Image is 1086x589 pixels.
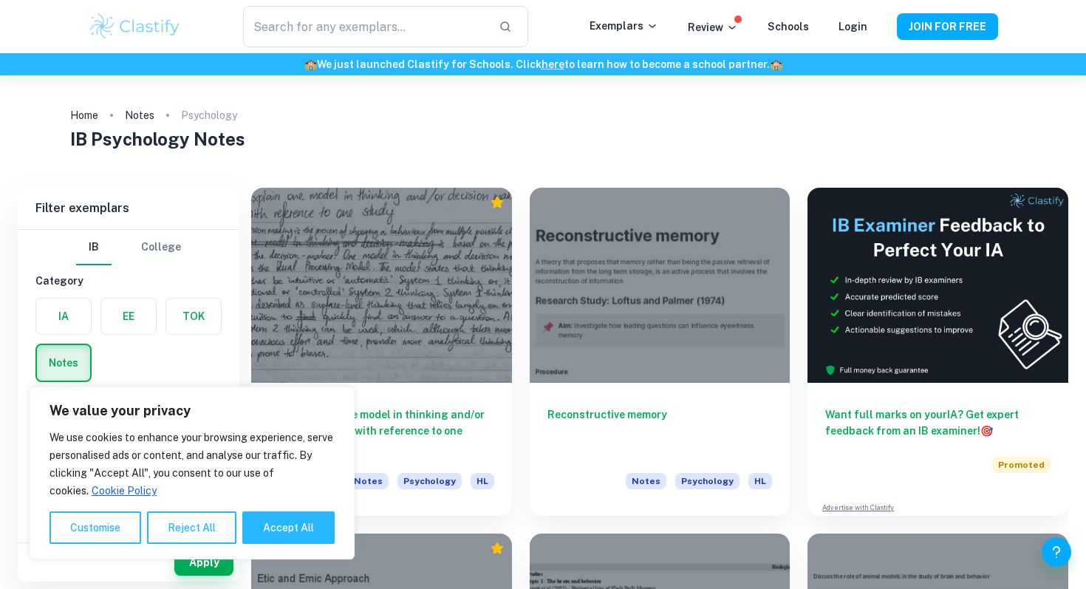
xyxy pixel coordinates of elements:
span: Promoted [992,457,1051,473]
button: IA [36,299,91,334]
a: Notes [125,105,154,126]
button: Reject All [147,511,236,544]
div: Premium [490,195,505,210]
a: Schools [768,21,809,33]
span: 🎯 [980,425,993,437]
a: SAQ - Explain one model in thinking and/or decision making with reference to one study oneNotesPs... [251,188,512,516]
span: Notes [626,473,666,489]
h6: Reconstructive memory [547,406,773,455]
a: here [542,58,564,70]
h1: IB Psychology Notes [70,126,1016,152]
span: Psychology [675,473,740,489]
h6: Filter exemplars [18,188,239,229]
span: 🏫 [304,58,317,70]
input: Search for any exemplars... [243,6,487,47]
span: Psychology [397,473,462,489]
img: Clastify logo [88,12,182,41]
span: HL [748,473,772,489]
h6: We just launched Clastify for Schools. Click to learn how to become a school partner. [3,56,1083,72]
button: Accept All [242,511,335,544]
h6: Category [35,273,222,289]
a: Login [839,21,867,33]
a: Advertise with Clastify [822,503,894,513]
button: Help and Feedback [1042,537,1071,567]
div: Premium [490,541,505,556]
a: Reconstructive memoryNotesPsychologyHL [530,188,790,516]
button: Notes [37,345,90,381]
button: TOK [166,299,221,334]
div: Filter type choice [76,230,181,265]
h6: Want full marks on your IA ? Get expert feedback from an IB examiner! [825,406,1051,439]
span: Notes [348,473,389,489]
button: Apply [174,549,233,576]
button: Customise [49,511,141,544]
img: Thumbnail [807,188,1068,383]
a: Home [70,105,98,126]
button: EE [101,299,156,334]
button: IB [76,230,112,265]
h6: SAQ - Explain one model in thinking and/or decision making with reference to one study one [269,406,494,455]
p: Review [688,19,738,35]
button: College [141,230,181,265]
p: Psychology [181,107,237,123]
a: Cookie Policy [91,484,157,497]
span: 🏫 [770,58,782,70]
p: We use cookies to enhance your browsing experience, serve personalised ads or content, and analys... [49,429,335,500]
p: Exemplars [590,18,658,34]
div: We value your privacy [30,387,355,559]
a: Want full marks on yourIA? Get expert feedback from an IB examiner!PromotedAdvertise with Clastify [807,188,1068,516]
span: HL [471,473,494,489]
button: JOIN FOR FREE [897,13,998,40]
p: We value your privacy [49,402,335,420]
